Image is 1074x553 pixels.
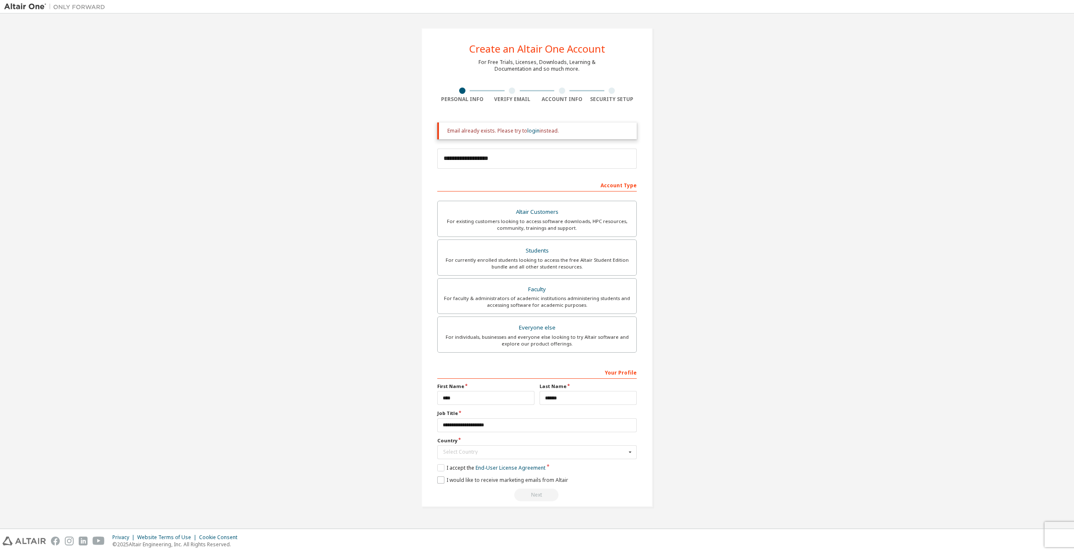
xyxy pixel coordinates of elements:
p: © 2025 Altair Engineering, Inc. All Rights Reserved. [112,541,242,548]
img: altair_logo.svg [3,537,46,545]
div: Students [443,245,631,257]
div: Altair Customers [443,206,631,218]
img: facebook.svg [51,537,60,545]
div: For individuals, businesses and everyone else looking to try Altair software and explore our prod... [443,334,631,347]
label: Job Title [437,410,637,417]
div: Email already exists. Please try to instead. [447,128,630,134]
div: For faculty & administrators of academic institutions administering students and accessing softwa... [443,295,631,308]
div: Personal Info [437,96,487,103]
div: Select Country [443,449,626,455]
div: Account Info [537,96,587,103]
img: Altair One [4,3,109,11]
div: Everyone else [443,322,631,334]
div: Your Profile [437,365,637,379]
img: youtube.svg [93,537,105,545]
img: linkedin.svg [79,537,88,545]
a: End-User License Agreement [476,464,545,471]
img: instagram.svg [65,537,74,545]
div: Account Type [437,178,637,191]
label: Country [437,437,637,444]
label: First Name [437,383,534,390]
a: login [527,127,540,134]
div: Website Terms of Use [137,534,199,541]
div: Privacy [112,534,137,541]
div: For Free Trials, Licenses, Downloads, Learning & Documentation and so much more. [479,59,595,72]
div: Security Setup [587,96,637,103]
div: Verify Email [487,96,537,103]
label: I would like to receive marketing emails from Altair [437,476,568,484]
div: Cookie Consent [199,534,242,541]
div: For existing customers looking to access software downloads, HPC resources, community, trainings ... [443,218,631,231]
div: For currently enrolled students looking to access the free Altair Student Edition bundle and all ... [443,257,631,270]
div: Create an Altair One Account [469,44,605,54]
div: Faculty [443,284,631,295]
label: Last Name [540,383,637,390]
label: I accept the [437,464,545,471]
div: Email already exists [437,489,637,501]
